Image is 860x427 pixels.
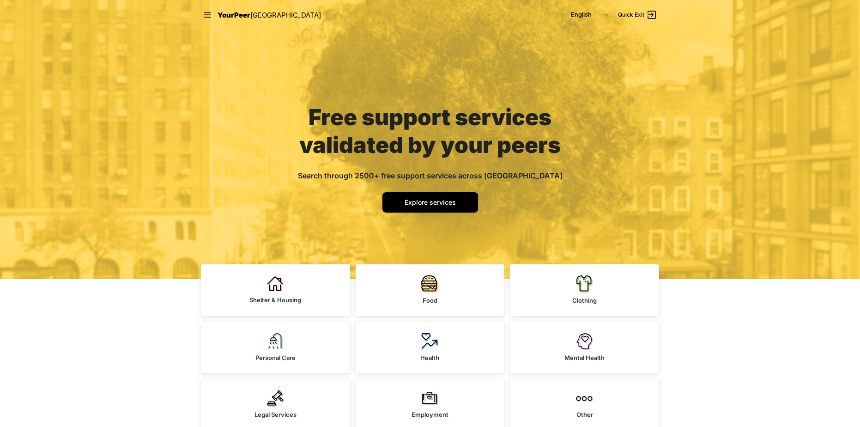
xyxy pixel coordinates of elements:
[382,192,478,213] a: Explore services
[218,9,321,21] a: YourPeer[GEOGRAPHIC_DATA]
[510,264,659,316] a: Clothing
[564,354,605,361] span: Mental Health
[249,296,301,304] span: Shelter & Housing
[572,297,597,304] span: Clothing
[423,297,437,304] span: Food
[254,411,297,418] span: Legal Services
[618,11,644,18] span: Quick Exit
[405,198,456,206] span: Explore services
[510,322,659,373] a: Mental Health
[218,11,250,19] span: YourPeer
[250,11,321,19] span: [GEOGRAPHIC_DATA]
[576,411,593,418] span: Other
[201,264,350,316] a: Shelter & Housing
[412,411,448,418] span: Employment
[255,354,296,361] span: Personal Care
[420,354,439,361] span: Health
[618,9,657,20] a: Quick Exit
[356,322,505,373] a: Health
[201,322,350,373] a: Personal Care
[298,171,563,180] span: Search through 2500+ free support services across [GEOGRAPHIC_DATA]
[356,264,505,316] a: Food
[299,104,561,159] span: Free support services validated by your peers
